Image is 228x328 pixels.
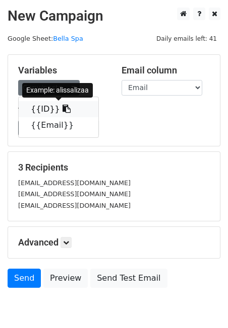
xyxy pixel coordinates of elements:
div: Example: alissalizaa [22,83,93,98]
h5: Variables [18,65,106,76]
a: Daily emails left: 41 [153,35,220,42]
h2: New Campaign [8,8,220,25]
h5: Advanced [18,237,210,248]
h5: 3 Recipients [18,162,210,173]
iframe: Chat Widget [178,280,228,328]
a: Send [8,269,41,288]
a: Copy/paste... [18,80,80,96]
a: Preview [43,269,88,288]
a: Send Test Email [90,269,167,288]
span: Daily emails left: 41 [153,33,220,44]
small: Google Sheet: [8,35,83,42]
small: [EMAIL_ADDRESS][DOMAIN_NAME] [18,190,131,198]
a: {{Email}} [19,117,98,133]
a: {{ID}} [19,101,98,117]
small: [EMAIL_ADDRESS][DOMAIN_NAME] [18,179,131,187]
small: [EMAIL_ADDRESS][DOMAIN_NAME] [18,202,131,209]
a: Bella Spa [53,35,83,42]
h5: Email column [122,65,210,76]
